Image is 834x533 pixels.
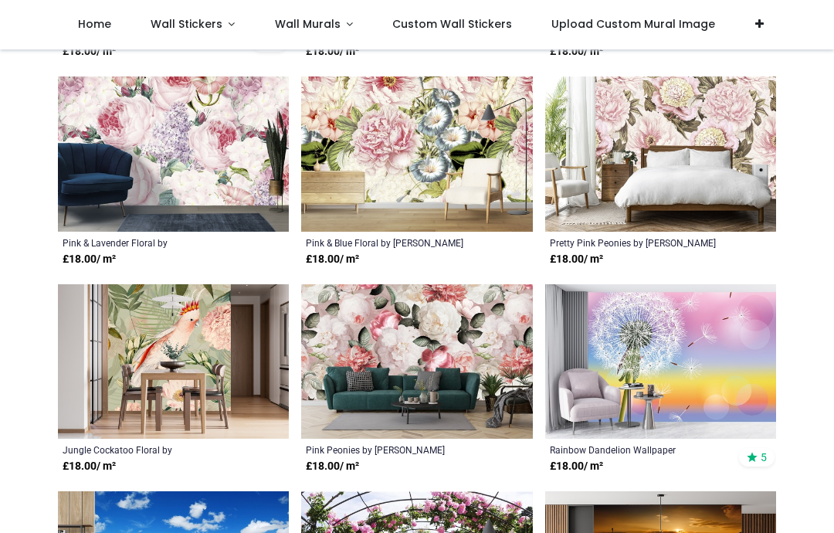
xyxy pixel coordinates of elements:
span: Wall Stickers [151,16,222,32]
span: 5 [761,450,767,464]
span: Home [78,16,111,32]
a: Pretty Pink Peonies by [PERSON_NAME] [550,236,727,249]
img: Pretty Pink Peonies Wall Mural by Uta Naumann [545,76,776,232]
img: Jungle Cockatoo Floral Wall Mural by Uta Naumann [58,284,289,440]
img: Pink & Lavender Floral Wall Mural by Uta Naumann [58,76,289,232]
a: Jungle Cockatoo Floral by [PERSON_NAME] [63,443,240,456]
strong: £ 18.00 / m² [63,44,116,59]
span: Upload Custom Mural Image [551,16,715,32]
strong: £ 18.00 / m² [63,252,116,267]
a: Rainbow Dandelion Wallpaper [550,443,727,456]
a: Pink & Lavender Floral by [PERSON_NAME] [63,236,240,249]
strong: £ 18.00 / m² [306,459,359,474]
span: Custom Wall Stickers [392,16,512,32]
strong: £ 18.00 / m² [550,252,603,267]
a: Pink Peonies by [PERSON_NAME] [306,443,483,456]
img: Pink Peonies Wall Mural by Uta Naumann [301,284,532,440]
strong: £ 18.00 / m² [306,44,359,59]
img: Pink & Blue Floral Wall Mural by Uta Naumann [301,76,532,232]
img: Rainbow Dandelion Wall Mural Wallpaper [545,284,776,440]
strong: £ 18.00 / m² [550,44,603,59]
strong: £ 18.00 / m² [550,459,603,474]
a: Pink & Blue Floral by [PERSON_NAME] [306,236,483,249]
span: Wall Murals [275,16,341,32]
strong: £ 18.00 / m² [63,459,116,474]
strong: £ 18.00 / m² [306,252,359,267]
